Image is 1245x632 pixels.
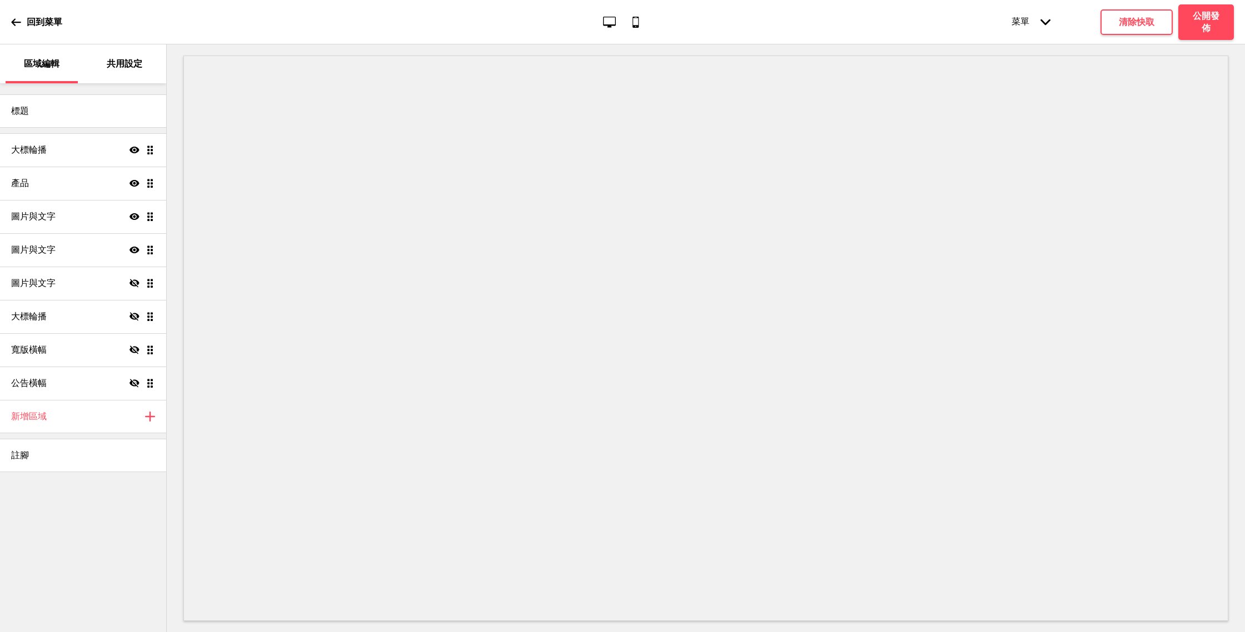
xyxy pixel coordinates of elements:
[11,7,62,37] a: 回到菜單
[1100,9,1173,35] button: 清除快取
[11,344,47,356] h4: 寬版橫幅
[1000,5,1062,39] div: 菜單
[1189,10,1223,34] h4: 公開發佈
[1178,4,1234,40] button: 公開發佈
[11,210,56,223] h4: 圖片與文字
[107,58,142,70] p: 共用設定
[11,449,29,462] h4: 註腳
[11,105,29,117] h4: 標題
[11,244,56,256] h4: 圖片與文字
[11,310,47,323] h4: 大標輪播
[24,58,59,70] p: 區域編輯
[11,377,47,389] h4: 公告橫幅
[11,177,29,189] h4: 產品
[11,410,47,423] h4: 新增區域
[11,144,47,156] h4: 大標輪播
[1119,16,1154,28] h4: 清除快取
[11,277,56,289] h4: 圖片與文字
[27,16,62,28] p: 回到菜單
